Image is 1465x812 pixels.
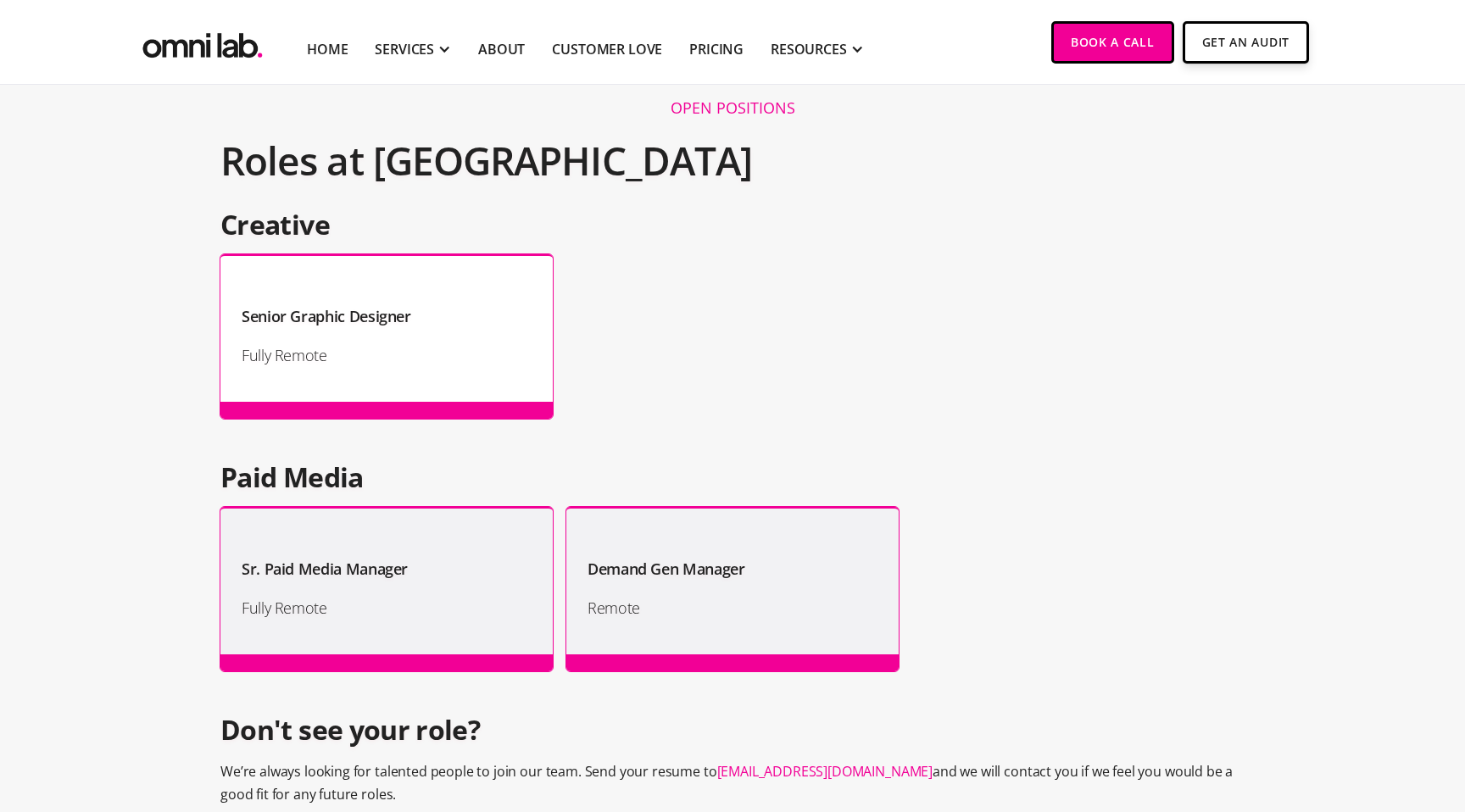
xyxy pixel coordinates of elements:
a: Get An Audit [1183,21,1309,64]
a: Home [307,39,348,59]
h1: Demand Gen Manager [588,556,745,581]
h2: Don't see your role? [220,714,1245,746]
h1: Sr. Paid Media Manager [242,556,408,581]
h2: Paid Media [220,461,1245,493]
div: SERVICES [375,39,434,59]
img: Omni Lab: B2B SaaS Demand Generation Agency [139,21,266,63]
a: Pricing [689,39,744,59]
a: home [139,21,266,63]
a: About [478,39,525,59]
h2: Creative [220,209,1245,241]
h1: Fully Remote [242,342,532,368]
h2: Roles at [GEOGRAPHIC_DATA] [220,127,1245,195]
h1: Fully Remote [242,595,532,620]
a: Demand Gen ManagerRemote [566,507,899,671]
iframe: Chat Widget [1160,615,1465,812]
p: We’re always looking for talented people to join our team. Send your resume to and we will contac... [220,760,1245,806]
div: OPEN POSITIONS [220,100,1245,115]
div: RESOURCES [771,39,847,59]
h1: Remote [588,595,877,620]
a: Book a Call [1051,21,1174,64]
a: Sr. Paid Media ManagerFully Remote [220,507,553,671]
a: Customer Love [552,39,662,59]
a: [EMAIL_ADDRESS][DOMAIN_NAME] [717,762,933,781]
h1: Senior Graphic Designer [242,303,411,329]
a: Senior Graphic DesignerFully Remote [220,254,553,419]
